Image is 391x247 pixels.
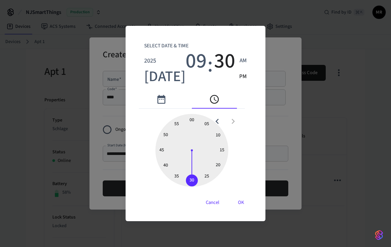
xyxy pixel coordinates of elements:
[239,53,247,69] button: AM
[144,68,186,86] span: [DATE]
[144,53,156,69] button: 2025
[239,69,247,85] button: PM
[186,53,207,69] button: 09
[192,90,237,108] button: pick time
[186,49,207,73] span: 09
[214,49,235,73] span: 30
[144,56,156,65] span: 2025
[239,73,247,81] span: PM
[375,230,383,240] img: SeamLogoGradient.69752ec5.svg
[144,39,189,53] span: Select date & time
[230,195,252,211] button: OK
[144,69,186,85] button: [DATE]
[139,90,184,108] button: pick date
[240,57,247,65] span: AM
[198,195,227,211] button: Cancel
[209,114,225,129] button: open previous view
[207,53,213,85] span: :
[214,53,235,69] button: 30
